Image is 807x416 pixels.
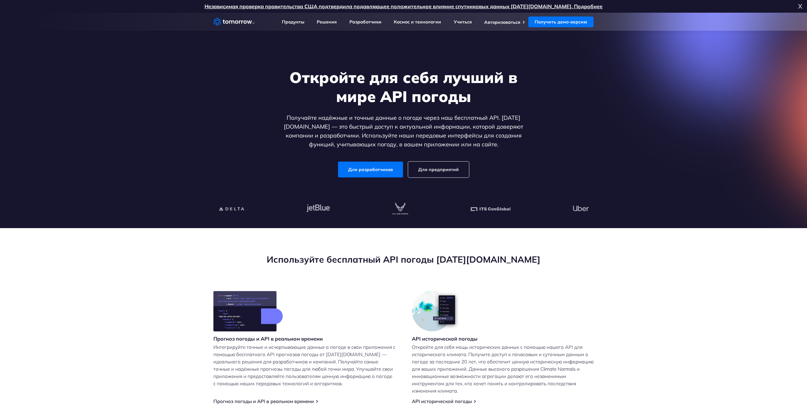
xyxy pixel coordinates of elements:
font: Интегрируйте точные и исчерпывающие данные о погоде в свои приложения с помощью бесплатного API п... [213,344,395,387]
a: Разработчики [349,19,381,25]
a: Независимая проверка правительства США подтвердила подавляющее положительное влияние спутниковых ... [205,3,602,10]
font: Получайте надёжные и точные данные о погоде через наш бесплатный API. [DATE][DOMAIN_NAME] — это б... [284,114,523,148]
a: Получить демо-версию [528,16,594,27]
a: Прогноз погоды и API в реальном времени [213,398,314,404]
a: Учиться [454,19,472,25]
a: Авторизоваться [484,19,520,25]
a: Для предприятий [408,162,469,177]
font: Для предприятий [418,167,459,172]
font: Получить демо-версию [535,19,587,25]
font: Используйте бесплатный API погоды [DATE][DOMAIN_NAME] [267,254,540,265]
font: Откройте для себя лучший в мире API погоды [290,68,517,106]
a: Космос и технологии [394,19,441,25]
a: API исторической погоды [412,398,472,404]
font: API исторической погоды [412,336,478,342]
a: Для разработчиков [338,162,403,177]
a: Домашняя ссылка [213,17,255,27]
font: Для разработчиков [348,167,393,172]
font: Откройте для себя мощь исторических данных с помощью нашего API для исторического климата. Получи... [412,344,594,394]
a: Решения [317,19,337,25]
font: Прогноз погоды и API в реальном времени [213,336,323,342]
font: Х [798,2,802,10]
a: Продукты [282,19,304,25]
